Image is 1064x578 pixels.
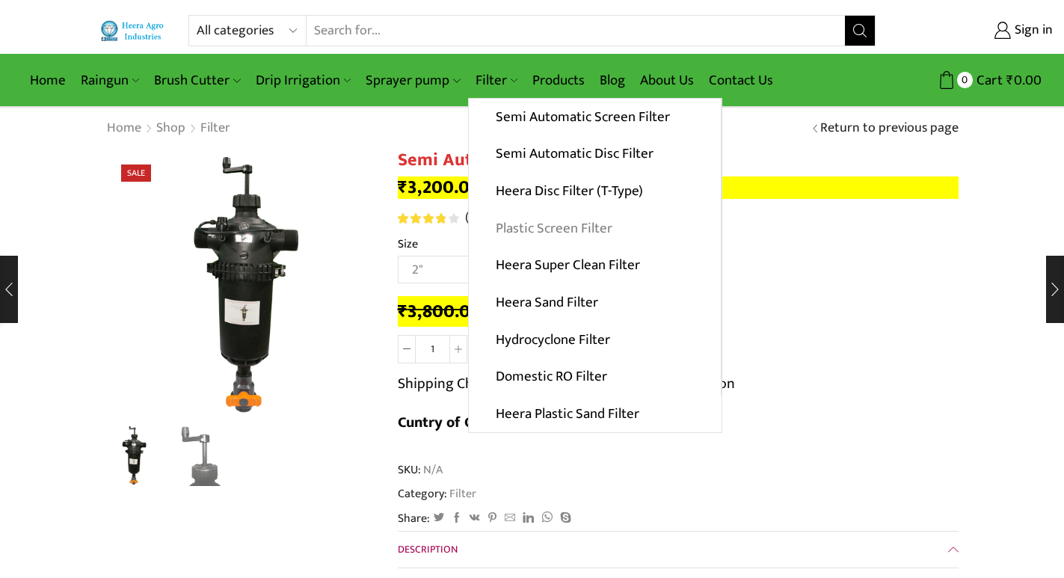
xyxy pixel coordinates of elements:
span: 12 [398,213,461,224]
a: Hydrocyclone Filter [469,321,721,358]
button: Search button [845,16,875,46]
a: Filter [200,119,231,138]
span: ₹ [1006,69,1014,92]
a: Products [525,63,592,98]
img: Semi Automatic Screen Filter [102,424,164,486]
span: ₹ [398,296,408,327]
h1: Semi Automatic Screen Filter [398,150,959,171]
span: Sale [121,165,151,182]
a: Heera Sand Filter [469,284,721,322]
a: Filter [447,484,476,503]
bdi: 3,200.00 [398,172,481,203]
a: Drip Irrigation [248,63,358,98]
span: 0 [957,72,973,87]
span: Sign in [1011,21,1053,40]
a: 2 [171,426,233,488]
a: Description [398,532,959,568]
a: Filter [468,63,525,98]
a: (12customer reviews) [465,209,584,228]
a: Sprayer pump [358,63,467,98]
span: Cart [973,70,1003,90]
a: Sign in [898,17,1053,44]
input: Product quantity [416,335,449,363]
li: 1 / 2 [102,426,164,486]
a: Heera Super Clean Filter [469,247,721,284]
a: Heera Plastic Sand Filter [469,396,722,433]
a: Home [106,119,142,138]
a: 0 Cart ₹0.00 [891,67,1042,94]
span: Rated out of 5 based on customer ratings [398,213,446,224]
a: Heera Disc Filter (T-Type) [469,173,721,210]
label: Size [398,236,418,253]
span: Description [398,541,458,558]
a: About Us [633,63,701,98]
a: Shop [156,119,186,138]
div: Rated 3.92 out of 5 [398,213,458,224]
span: SKU: [398,461,959,479]
span: N/A [421,461,443,479]
bdi: 3,800.00 [398,296,482,327]
p: Shipping Charges are extra, Depends on your Location [398,372,735,396]
a: Plastic Screen Filter [469,209,721,247]
a: Raingun [73,63,147,98]
a: Home [22,63,73,98]
a: Semi Automatic Screen Filter [469,99,721,136]
span: ₹ [398,172,408,203]
input: Search for... [307,16,844,46]
a: Contact Us [701,63,781,98]
span: Share: [398,510,430,527]
span: Category: [398,485,476,502]
a: Semi Automatic Disc Filter [469,135,721,173]
a: Brush Cutter [147,63,247,98]
p: – [398,176,959,199]
bdi: 0.00 [1006,69,1042,92]
a: Blog [592,63,633,98]
a: Domestic RO Filter [469,358,721,396]
nav: Breadcrumb [106,119,231,138]
li: 2 / 2 [171,426,233,486]
div: 1 / 2 [106,150,375,419]
a: Return to previous page [820,119,959,138]
b: Cuntry of Origin [GEOGRAPHIC_DATA] [398,410,648,435]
